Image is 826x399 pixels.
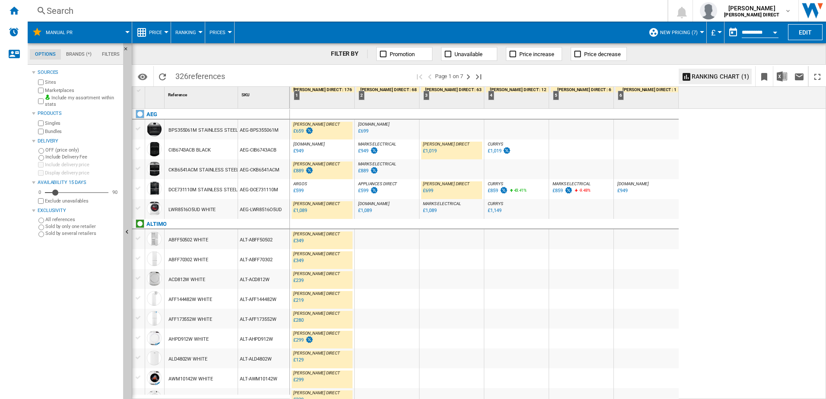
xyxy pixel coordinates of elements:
[292,127,314,136] div: Last updated : Thursday, 18 September 2025 10:08
[45,161,120,168] label: Include delivery price
[238,368,289,388] div: ALT-AWM10142W
[168,310,212,329] div: AFF173552W WHITE
[617,188,628,193] div: £949
[238,120,289,139] div: AEG-BPS355061M
[767,23,783,39] button: Open calendar
[238,348,289,368] div: ALT-ALD4802W
[356,181,417,201] div: APPLIANCES DIRECT £599
[147,87,164,100] div: Sort None
[166,87,238,100] div: Reference Sort None
[422,187,433,195] div: Last updated : Thursday, 18 September 2025 10:07
[38,231,44,237] input: Sold by several retailers
[660,30,698,35] span: New Pricing (7)
[305,127,314,134] img: promotionV3.png
[30,49,61,60] md-tab-item: Options
[357,206,372,215] div: Last updated : Thursday, 18 September 2025 10:04
[358,142,396,146] span: MARKS ELECTRICAL
[292,370,353,390] div: [PERSON_NAME] DIRECT £299
[435,66,463,86] span: Page 1 on 7
[293,351,340,355] span: [PERSON_NAME] DIRECT
[358,122,390,127] span: [DOMAIN_NAME]
[423,91,429,100] div: 3
[146,219,166,229] div: Click to filter on that brand
[110,189,120,196] div: 90
[616,181,677,201] div: [DOMAIN_NAME] £949
[168,290,212,310] div: AFF144482W WHITE
[293,298,304,303] div: £219
[777,71,787,82] img: excel-24x24.png
[421,87,484,92] div: [PERSON_NAME] DIRECT : 63
[488,148,501,154] div: £1,019
[292,231,353,251] div: [PERSON_NAME] DIRECT £349
[293,377,304,383] div: £299
[293,271,340,276] span: [PERSON_NAME] DIRECT
[238,309,289,329] div: ALT-AFF173552W
[292,161,353,181] div: [PERSON_NAME] DIRECT £889
[168,120,238,140] div: BPS355061M STAINLESS STEEL
[571,47,627,61] button: Price decrease
[293,251,340,256] span: [PERSON_NAME] DIRECT
[488,201,503,206] span: CURRYS
[292,167,314,175] div: Last updated : Thursday, 18 September 2025 10:05
[293,357,304,363] div: £129
[305,167,314,174] img: promotionV3.png
[358,161,396,166] span: MARKS ELECTRICAL
[292,87,354,92] div: [PERSON_NAME] DIRECT : 176
[486,87,549,108] div: 4 [PERSON_NAME] DIRECT : 12
[724,4,779,13] span: [PERSON_NAME]
[38,79,44,85] input: Sites
[149,22,166,43] button: Price
[423,181,470,186] span: [PERSON_NAME] DIRECT
[551,181,612,201] div: MARKS ELECTRICAL £859 -9.48%
[293,278,304,283] div: £239
[356,122,417,142] div: [DOMAIN_NAME] £699
[488,181,503,186] span: CURRYS
[564,187,573,194] img: promotionV3.png
[616,87,679,92] div: [PERSON_NAME] DIRECT : 1
[773,66,791,86] button: Download in Excel
[579,188,588,193] span: -9.48
[423,142,470,146] span: [PERSON_NAME] DIRECT
[293,142,325,146] span: [DOMAIN_NAME]
[463,66,473,86] button: Next page
[711,22,720,43] button: £
[305,336,314,343] img: promotionV3.png
[292,271,353,291] div: [PERSON_NAME] DIRECT £239
[61,49,97,60] md-tab-item: Brands (*)
[45,216,120,223] label: All references
[292,296,304,305] div: Last updated : Thursday, 18 September 2025 10:06
[422,206,436,215] div: Last updated : Thursday, 18 September 2025 12:19
[292,291,353,311] div: [PERSON_NAME] DIRECT £219
[38,88,44,93] input: Marketplaces
[241,92,250,97] span: SKU
[486,206,501,215] div: Last updated : Thursday, 18 September 2025 03:43
[240,87,289,100] div: Sort None
[519,51,554,57] span: Price increase
[168,369,213,389] div: AWM10142W WHITE
[616,87,679,108] div: 6 [PERSON_NAME] DIRECT : 1
[724,12,779,18] b: [PERSON_NAME] DIRECT
[238,139,289,159] div: AEG-CIB6743ACB
[506,47,562,61] button: Price increase
[45,128,120,135] label: Bundles
[292,336,314,345] div: Last updated : Thursday, 18 September 2025 10:06
[421,142,482,161] div: [PERSON_NAME] DIRECT £1,019
[292,251,353,271] div: [PERSON_NAME] DIRECT £349
[425,66,435,86] button: >Previous page
[370,167,378,174] img: promotionV3.png
[38,120,44,126] input: Singles
[38,218,44,223] input: All references
[292,187,304,195] div: Last updated : Thursday, 18 September 2025 06:29
[292,331,353,351] div: [PERSON_NAME] DIRECT £299
[292,142,353,161] div: [DOMAIN_NAME] £949
[423,188,433,193] div: £699
[210,22,230,43] button: Prices
[293,390,340,395] span: [PERSON_NAME] DIRECT
[357,167,378,175] div: Last updated : Thursday, 18 September 2025 12:28
[356,142,417,161] div: MARKS ELECTRICAL £949
[292,311,353,331] div: [PERSON_NAME] DIRECT £280
[357,147,378,155] div: Last updated : Thursday, 18 September 2025 12:42
[358,201,390,206] span: [DOMAIN_NAME]
[292,147,304,155] div: Last updated : Thursday, 18 September 2025 10:03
